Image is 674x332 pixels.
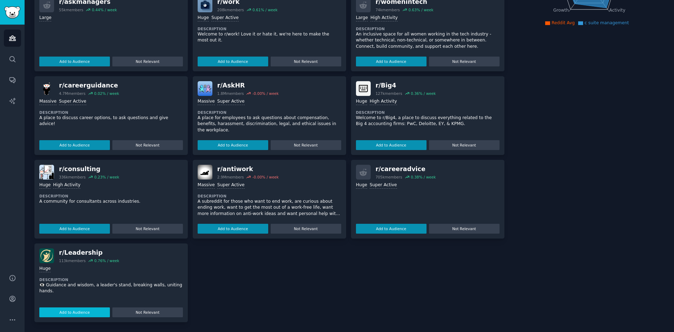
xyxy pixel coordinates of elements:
[4,6,20,19] img: GummySearch logo
[376,91,402,96] div: 127k members
[376,175,402,180] div: 705k members
[59,258,86,263] div: 113k members
[112,57,183,66] button: Not Relevant
[39,182,51,189] div: Huge
[217,165,279,174] div: r/ antiwork
[370,182,397,189] div: Super Active
[39,98,57,105] div: Massive
[271,224,341,234] button: Not Relevant
[411,91,436,96] div: 0.36 % / week
[356,81,371,96] img: Big4
[356,110,500,115] dt: Description
[39,194,183,198] dt: Description
[198,26,341,31] dt: Description
[39,15,51,21] div: Large
[39,266,51,272] div: Huge
[198,115,341,134] p: A place for employees to ask questions about compensation, benefits, harassment, discrimination, ...
[198,15,209,21] div: Huge
[94,175,119,180] div: 0.23 % / week
[356,15,368,21] div: Large
[356,31,500,50] p: An inclusive space for all women working in the tech industry - whether technical, non-technical,...
[271,140,341,150] button: Not Relevant
[39,198,183,205] p: A community for consultants across industries.
[39,110,183,115] dt: Description
[39,165,54,180] img: consulting
[408,7,433,12] div: 0.63 % / week
[39,224,110,234] button: Add to Audience
[198,98,215,105] div: Massive
[198,31,341,44] p: Welcome to r/work! Love it or hate it, we're here to make the most out it.
[59,7,83,12] div: 55k members
[429,140,500,150] button: Not Relevant
[370,98,397,105] div: High Activity
[198,182,215,189] div: Massive
[198,198,341,217] p: A subreddit for those who want to end work, are curious about ending work, want to get the most o...
[198,140,268,150] button: Add to Audience
[553,8,569,13] tspan: Growth
[429,57,500,66] button: Not Relevant
[112,307,183,317] button: Not Relevant
[551,20,575,25] span: Reddit Avg
[59,175,86,180] div: 336k members
[376,81,436,90] div: r/ Big4
[94,91,119,96] div: 0.02 % / week
[217,91,244,96] div: 1.8M members
[59,98,86,105] div: Super Active
[356,224,427,234] button: Add to Audience
[112,224,183,234] button: Not Relevant
[211,15,239,21] div: Super Active
[39,277,183,282] dt: Description
[198,224,268,234] button: Add to Audience
[370,15,398,21] div: High Activity
[271,57,341,66] button: Not Relevant
[198,110,341,115] dt: Description
[356,98,367,105] div: Huge
[59,91,86,96] div: 4.7M members
[198,57,268,66] button: Add to Audience
[59,81,119,90] div: r/ careerguidance
[217,182,245,189] div: Super Active
[39,307,110,317] button: Add to Audience
[609,8,625,13] tspan: Activity
[94,258,119,263] div: 0.76 % / week
[356,182,367,189] div: Huge
[92,7,117,12] div: 0.44 % / week
[356,26,500,31] dt: Description
[376,165,436,174] div: r/ careeradvice
[39,57,110,66] button: Add to Audience
[252,7,277,12] div: 0.61 % / week
[356,57,427,66] button: Add to Audience
[39,282,183,294] p: 👁️‍🗨️ Guidance and wisdom, a leader's stand, breaking walls, uniting hands.
[198,194,341,198] dt: Description
[217,81,279,90] div: r/ AskHR
[356,115,500,127] p: Welcome to r/Big4, a place to discuss everything related to the Big 4 accounting firms: PwC, Delo...
[252,91,279,96] div: -0.00 % / week
[39,140,110,150] button: Add to Audience
[217,175,244,180] div: 2.9M members
[39,248,54,263] img: Leadership
[53,182,80,189] div: High Activity
[59,248,119,257] div: r/ Leadership
[584,20,629,25] span: c suite management
[39,81,54,96] img: careerguidance
[59,165,119,174] div: r/ consulting
[112,140,183,150] button: Not Relevant
[198,165,212,180] img: antiwork
[356,140,427,150] button: Add to Audience
[39,115,183,127] p: A place to discuss career options, to ask questions and give advice!
[411,175,436,180] div: 0.38 % / week
[429,224,500,234] button: Not Relevant
[252,175,279,180] div: -0.00 % / week
[217,7,244,12] div: 208k members
[376,7,400,12] div: 74k members
[217,98,245,105] div: Super Active
[198,81,212,96] img: AskHR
